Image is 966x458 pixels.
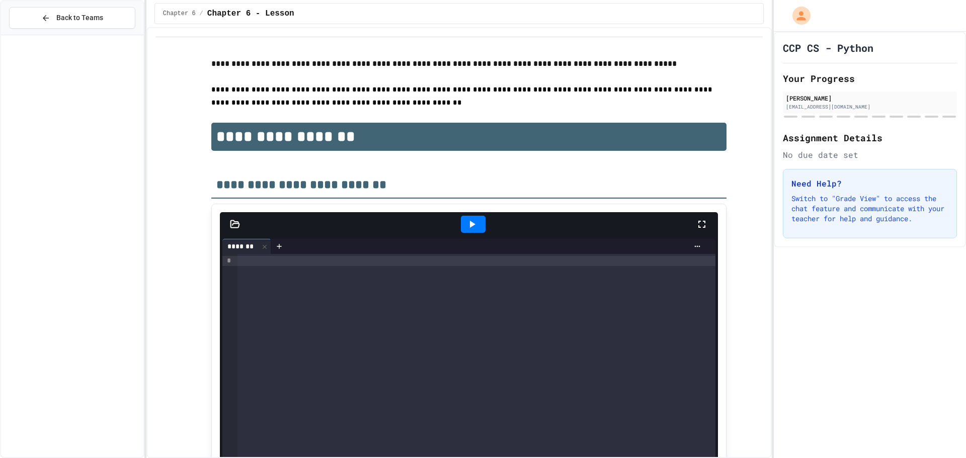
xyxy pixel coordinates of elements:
div: No due date set [783,149,957,161]
p: Switch to "Grade View" to access the chat feature and communicate with your teacher for help and ... [791,194,948,224]
h1: CCP CS - Python [783,41,873,55]
iframe: chat widget [882,374,956,417]
h2: Your Progress [783,71,957,85]
div: [EMAIL_ADDRESS][DOMAIN_NAME] [786,103,954,111]
div: [PERSON_NAME] [786,94,954,103]
h2: Assignment Details [783,131,957,145]
iframe: chat widget [924,418,956,448]
span: Chapter 6 - Lesson [207,8,294,20]
h3: Need Help? [791,177,948,190]
div: My Account [782,4,813,27]
span: Chapter 6 [163,10,196,18]
span: / [200,10,203,18]
span: Back to Teams [56,13,103,23]
button: Back to Teams [9,7,135,29]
